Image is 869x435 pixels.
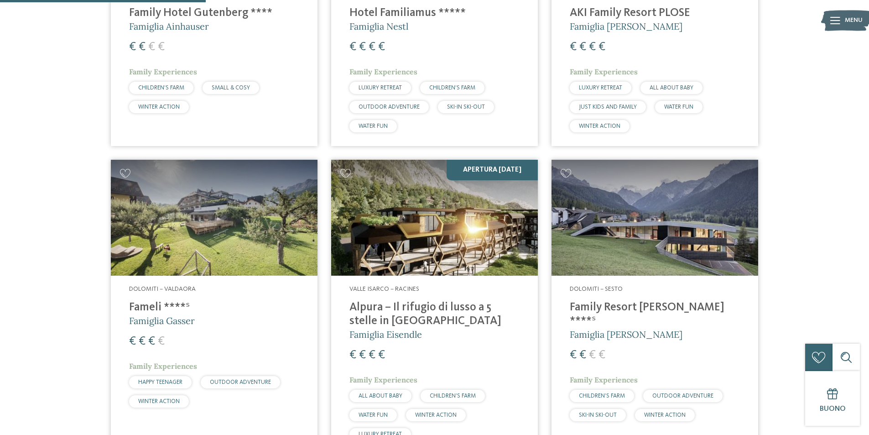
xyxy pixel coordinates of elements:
span: € [579,41,586,53]
img: Family Resort Rainer ****ˢ [552,160,758,276]
h4: Alpura – Il rifugio di lusso a 5 stelle in [GEOGRAPHIC_DATA] [349,301,520,328]
span: € [129,335,136,347]
span: Family Experiences [349,67,417,76]
img: Cercate un hotel per famiglie? Qui troverete solo i migliori! [331,160,538,276]
span: Buono [820,405,846,413]
span: Family Experiences [129,67,197,76]
span: € [139,41,146,53]
a: Buono [805,371,860,426]
span: € [589,41,596,53]
span: € [598,41,605,53]
span: Dolomiti – Valdaora [129,286,196,292]
span: LUXURY RETREAT [359,85,402,91]
span: € [139,335,146,347]
span: € [349,349,356,361]
span: JUST KIDS AND FAMILY [579,104,637,110]
span: Famiglia [PERSON_NAME] [570,329,682,340]
span: WATER FUN [359,412,388,418]
span: ALL ABOUT BABY [359,393,402,399]
span: Family Experiences [349,375,417,384]
span: LUXURY RETREAT [579,85,622,91]
span: € [349,41,356,53]
img: Cercate un hotel per famiglie? Qui troverete solo i migliori! [111,160,317,276]
span: CHILDREN’S FARM [430,393,476,399]
span: CHILDREN’S FARM [579,393,625,399]
span: OUTDOOR ADVENTURE [652,393,713,399]
span: SKI-IN SKI-OUT [579,412,617,418]
span: WINTER ACTION [644,412,686,418]
span: Famiglia Eisendle [349,329,422,340]
span: € [579,349,586,361]
span: € [148,335,155,347]
span: € [148,41,155,53]
span: SMALL & COSY [212,85,250,91]
span: € [359,41,366,53]
span: WINTER ACTION [579,123,620,129]
span: HAPPY TEENAGER [138,379,182,385]
span: CHILDREN’S FARM [429,85,475,91]
span: SKI-IN SKI-OUT [447,104,485,110]
span: € [359,349,366,361]
span: € [589,349,596,361]
h4: Family Resort [PERSON_NAME] ****ˢ [570,301,740,328]
span: Family Experiences [570,67,638,76]
span: Dolomiti – Sesto [570,286,623,292]
span: OUTDOOR ADVENTURE [210,379,271,385]
span: € [369,41,375,53]
span: Valle Isarco – Racines [349,286,419,292]
span: € [378,41,385,53]
h4: AKI Family Resort PLOSE [570,6,740,20]
span: € [570,41,577,53]
span: Famiglia Nestl [349,21,408,32]
span: WINTER ACTION [138,398,180,404]
h4: Family Hotel Gutenberg **** [129,6,299,20]
span: WATER FUN [664,104,693,110]
span: WINTER ACTION [415,412,457,418]
span: Famiglia [PERSON_NAME] [570,21,682,32]
span: ALL ABOUT BABY [650,85,693,91]
span: € [598,349,605,361]
span: € [570,349,577,361]
span: Family Experiences [570,375,638,384]
span: € [369,349,375,361]
span: € [158,41,165,53]
span: € [129,41,136,53]
span: Family Experiences [129,362,197,371]
span: € [158,335,165,347]
span: WINTER ACTION [138,104,180,110]
span: WATER FUN [359,123,388,129]
span: CHILDREN’S FARM [138,85,184,91]
span: € [378,349,385,361]
span: OUTDOOR ADVENTURE [359,104,420,110]
span: Famiglia Gasser [129,315,195,326]
span: Famiglia Ainhauser [129,21,209,32]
